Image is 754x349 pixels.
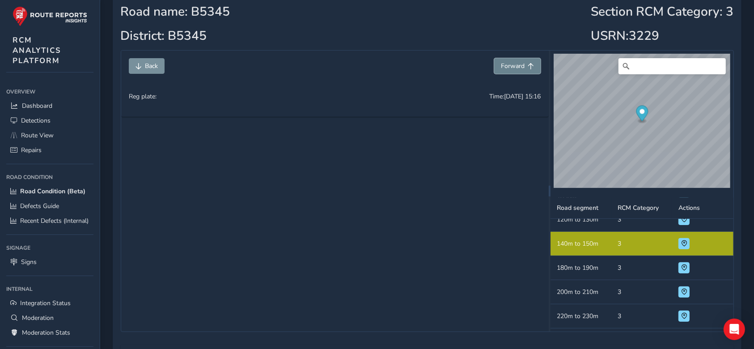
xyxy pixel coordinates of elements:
[678,204,700,212] span: Actions
[21,131,54,140] span: Route View
[6,296,93,311] a: Integration Status
[22,328,70,337] span: Moderation Stats
[6,311,93,325] a: Moderation
[554,54,730,188] canvas: Map
[557,204,598,212] span: Road segment
[611,280,672,304] td: 3
[20,202,59,210] span: Defects Guide
[591,4,734,20] h2: Section RCM Category : 3
[121,29,230,44] h2: District: B5345
[121,4,230,20] h2: Road name: B5345
[501,62,525,70] span: Forward
[6,213,93,228] a: Recent Defects (Internal)
[129,94,157,103] p: Reg plate:
[551,232,611,256] td: 140m to 150m
[6,170,93,184] div: Road Condition
[22,102,52,110] span: Dashboard
[551,256,611,280] td: 180m to 190m
[6,199,93,213] a: Defects Guide
[724,319,745,340] div: Open Intercom Messenger
[551,304,611,328] td: 220m to 230m
[611,208,672,232] td: 3
[6,143,93,157] a: Repairs
[129,58,165,74] button: Back
[21,146,42,154] span: Repairs
[13,35,61,66] span: RCM ANALYTICS PLATFORM
[591,29,734,44] h2: USRN: 3229
[6,85,93,98] div: Overview
[636,105,648,123] div: Map marker
[494,58,541,74] button: Forward
[489,94,541,110] p: Time: [DATE] 15:16
[21,258,37,266] span: Signs
[20,187,85,196] span: Road Condition (Beta)
[618,58,726,74] input: Search
[6,128,93,143] a: Route View
[6,184,93,199] a: Road Condition (Beta)
[6,113,93,128] a: Detections
[6,98,93,113] a: Dashboard
[20,217,89,225] span: Recent Defects (Internal)
[145,62,158,70] span: Back
[551,208,611,232] td: 120m to 130m
[6,282,93,296] div: Internal
[6,325,93,340] a: Moderation Stats
[20,299,71,307] span: Integration Status
[6,241,93,255] div: Signage
[611,304,672,328] td: 3
[13,6,87,26] img: rr logo
[618,204,659,212] span: RCM Category
[611,232,672,256] td: 3
[611,256,672,280] td: 3
[551,280,611,304] td: 200m to 210m
[22,314,54,322] span: Moderation
[21,116,51,125] span: Detections
[6,255,93,269] a: Signs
